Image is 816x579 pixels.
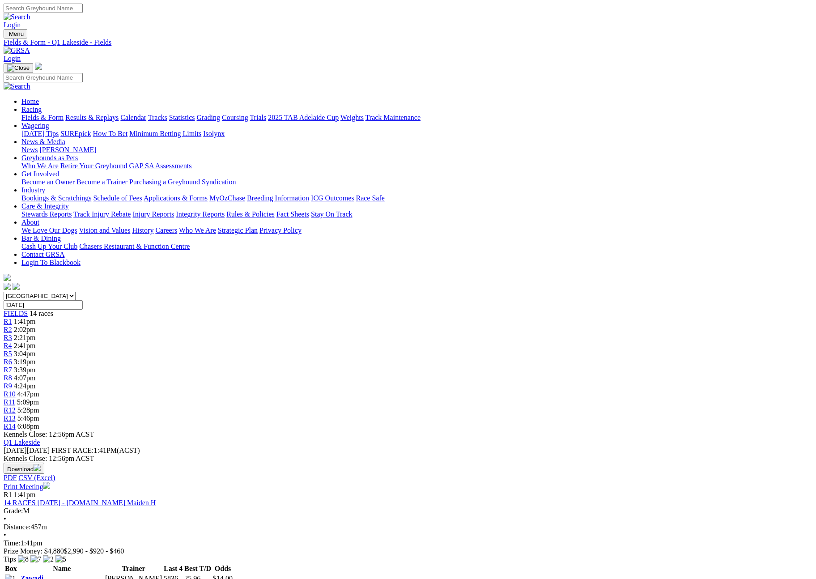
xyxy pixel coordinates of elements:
img: logo-grsa-white.png [35,63,42,70]
span: R1 [4,491,12,498]
a: R13 [4,414,16,422]
a: Calendar [120,114,146,121]
a: Retire Your Greyhound [60,162,127,170]
span: R1 [4,318,12,325]
a: R9 [4,382,12,390]
a: Q1 Lakeside [4,439,40,446]
a: R7 [4,366,12,374]
a: Become a Trainer [76,178,127,186]
a: Syndication [202,178,236,186]
span: Menu [9,30,24,37]
span: 1:41pm [14,491,36,498]
a: Fact Sheets [276,210,309,218]
span: $2,990 - $920 - $460 [64,547,124,555]
input: Search [4,4,83,13]
img: printer.svg [43,482,50,489]
div: News & Media [21,146,812,154]
a: 14 RACES [DATE] - [DOMAIN_NAME] Maiden H [4,499,156,507]
a: Statistics [169,114,195,121]
a: Careers [155,226,177,234]
a: News & Media [21,138,65,145]
img: 2 [43,555,54,563]
div: Download [4,474,812,482]
a: Cash Up Your Club [21,243,77,250]
button: Toggle navigation [4,29,27,38]
img: Search [4,13,30,21]
a: Print Meeting [4,483,50,490]
div: Bar & Dining [21,243,812,251]
span: 3:39pm [14,366,36,374]
a: Coursing [222,114,248,121]
a: Contact GRSA [21,251,64,258]
a: Wagering [21,122,49,129]
a: ICG Outcomes [311,194,354,202]
a: SUREpick [60,130,91,137]
a: How To Bet [93,130,128,137]
span: Tips [4,555,16,563]
a: R14 [4,422,16,430]
img: 8 [18,555,29,563]
span: 3:04pm [14,350,36,358]
div: Industry [21,194,812,202]
a: Racing [21,106,42,113]
a: R10 [4,390,16,398]
div: Care & Integrity [21,210,812,218]
a: R12 [4,406,16,414]
span: 4:07pm [14,374,36,382]
img: Close [7,64,30,72]
a: Who We Are [179,226,216,234]
span: R6 [4,358,12,366]
span: Kennels Close: 12:56pm ACST [4,430,94,438]
a: Breeding Information [247,194,309,202]
a: Race Safe [356,194,384,202]
span: FIRST RACE: [51,447,93,454]
a: R8 [4,374,12,382]
img: GRSA [4,47,30,55]
a: Bookings & Scratchings [21,194,91,202]
a: Stay On Track [311,210,352,218]
span: 3:19pm [14,358,36,366]
a: Stewards Reports [21,210,72,218]
a: Login To Blackbook [21,259,81,266]
a: 2025 TAB Adelaide Cup [268,114,339,121]
a: Chasers Restaurant & Function Centre [79,243,190,250]
a: [PERSON_NAME] [39,146,96,153]
a: Greyhounds as Pets [21,154,78,162]
a: R11 [4,398,15,406]
a: Fields & Form - Q1 Lakeside - Fields [4,38,812,47]
a: Privacy Policy [259,226,302,234]
span: Box [5,565,17,572]
div: Kennels Close: 12:56pm ACST [4,455,812,463]
img: 5 [55,555,66,563]
a: Rules & Policies [226,210,275,218]
span: 5:09pm [17,398,39,406]
span: R5 [4,350,12,358]
th: Best T/D [184,564,212,573]
span: • [4,515,6,523]
a: Login [4,55,21,62]
a: CSV (Excel) [18,474,55,481]
a: Grading [197,114,220,121]
button: Toggle navigation [4,63,33,73]
a: Care & Integrity [21,202,69,210]
a: Industry [21,186,45,194]
a: PDF [4,474,17,481]
a: Weights [340,114,364,121]
a: News [21,146,38,153]
a: Get Involved [21,170,59,178]
span: 1:41PM(ACST) [51,447,140,454]
span: 4:24pm [14,382,36,390]
span: 1:41pm [14,318,36,325]
input: Search [4,73,83,82]
a: Fields & Form [21,114,64,121]
span: [DATE] [4,447,27,454]
a: We Love Our Dogs [21,226,77,234]
span: R2 [4,326,12,333]
a: Schedule of Fees [93,194,142,202]
span: 2:41pm [14,342,36,349]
